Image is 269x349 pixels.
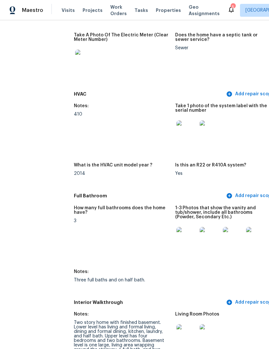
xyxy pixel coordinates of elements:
[74,269,89,274] h5: Notes:
[74,91,225,98] h5: HVAC
[74,112,170,117] div: 410
[74,193,225,199] h5: Full Bathroom
[110,4,127,17] span: Work Orders
[22,7,43,14] span: Maestro
[231,4,235,10] div: 5
[74,312,89,316] h5: Notes:
[74,33,170,42] h5: Take A Photo Of The Electric Meter (Clear Meter Number)
[156,7,181,14] span: Properties
[74,278,170,282] div: Three full baths and on half bath.
[175,163,246,167] h5: Is this an R22 or R410A system?
[134,8,148,13] span: Tasks
[74,219,170,223] div: 3
[175,312,219,316] h5: Living Room Photos
[62,7,75,14] span: Visits
[83,7,103,14] span: Projects
[189,4,220,17] span: Geo Assignments
[74,206,170,215] h5: How many full bathrooms does the home have?
[74,163,152,167] h5: What is the HVAC unit model year ?
[74,171,170,176] div: 2014
[74,104,89,108] h5: Notes:
[74,299,225,306] h5: Interior Walkthrough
